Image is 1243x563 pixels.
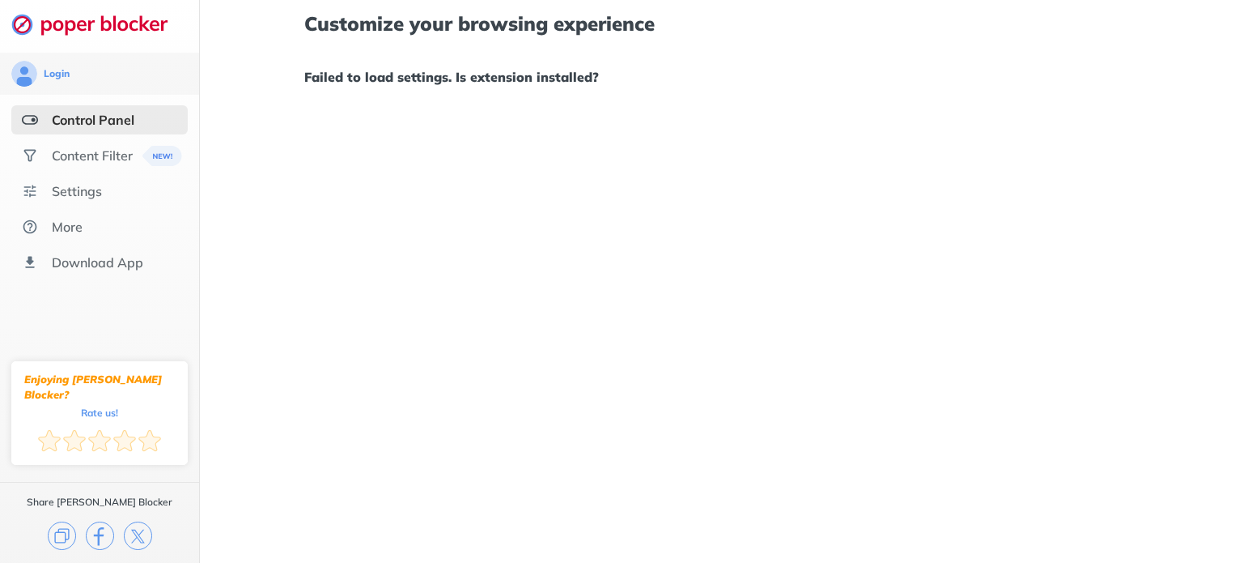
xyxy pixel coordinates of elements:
[81,409,118,416] div: Rate us!
[86,522,114,550] img: facebook.svg
[52,112,134,128] div: Control Panel
[52,254,143,271] div: Download App
[22,147,38,164] img: social.svg
[52,219,83,235] div: More
[22,219,38,235] img: about.svg
[48,522,76,550] img: copy.svg
[22,112,38,128] img: features-selected.svg
[24,372,175,403] div: Enjoying [PERSON_NAME] Blocker?
[304,13,1139,34] h1: Customize your browsing experience
[44,67,70,80] div: Login
[304,66,1139,87] h1: Failed to load settings. Is extension installed?
[11,13,185,36] img: logo-webpage.svg
[52,147,133,164] div: Content Filter
[22,183,38,199] img: settings.svg
[52,183,102,199] div: Settings
[11,61,37,87] img: avatar.svg
[124,522,152,550] img: x.svg
[142,146,181,166] img: menuBanner.svg
[27,496,172,509] div: Share [PERSON_NAME] Blocker
[22,254,38,271] img: download-app.svg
